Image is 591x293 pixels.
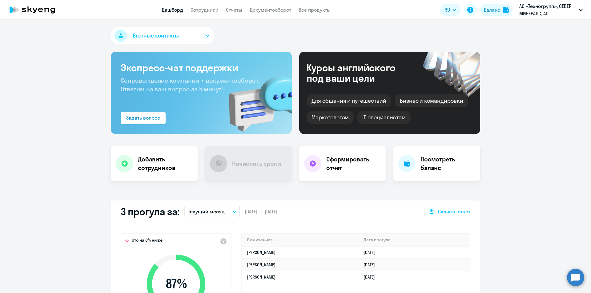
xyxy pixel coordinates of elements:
button: Задать вопрос [121,112,166,124]
a: Сотрудники [191,7,219,13]
p: АО «Техногрупп», СЕВЕР МИНЕРАЛС, АО [519,2,577,17]
div: Баланс [484,6,500,14]
th: Имя ученика [242,234,359,246]
a: [DATE] [364,274,380,280]
h2: 3 прогула за: [121,205,179,218]
button: Текущий месяц [184,206,240,217]
a: Документооборот [250,7,291,13]
th: Дата прогула [359,234,470,246]
a: [PERSON_NAME] [247,262,275,267]
button: RU [440,4,460,16]
a: Отчеты [226,7,242,13]
span: 87 % [141,276,211,291]
span: Сопровождение компании + документооборот. Ответим на ваш вопрос за 5 минут! [121,77,260,93]
span: RU [444,6,450,14]
a: [DATE] [364,262,380,267]
button: АО «Техногрупп», СЕВЕР МИНЕРАЛС, АО [516,2,586,17]
h4: Начислить уроки [232,159,281,168]
h4: Посмотреть баланс [420,155,475,172]
div: Задать вопрос [126,114,160,121]
span: Важные контакты [133,32,179,40]
div: Для общения и путешествий [307,94,391,107]
h4: Добавить сотрудников [138,155,193,172]
a: [PERSON_NAME] [247,274,275,280]
a: Дашборд [162,7,183,13]
div: Курсы английского под ваши цели [307,62,412,83]
div: IT-специалистам [357,111,410,124]
span: [DATE] — [DATE] [245,208,277,215]
h3: Экспресс-чат поддержки [121,61,282,74]
button: Важные контакты [111,27,214,44]
div: Бизнес и командировки [395,94,468,107]
div: Маркетологам [307,111,354,124]
a: [DATE] [364,250,380,255]
img: bg-img [220,65,292,134]
span: Это на 8% ниже, [132,237,163,245]
h4: Сформировать отчет [326,155,381,172]
a: [PERSON_NAME] [247,250,275,255]
p: Текущий месяц [188,208,225,215]
button: Балансbalance [480,4,513,16]
span: Скачать отчет [438,208,470,215]
a: Все продукты [299,7,331,13]
img: balance [503,7,509,13]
